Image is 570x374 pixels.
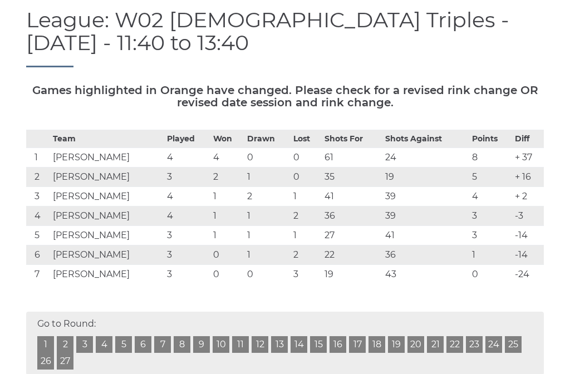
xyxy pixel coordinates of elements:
td: 4 [164,148,210,168]
a: 2 [57,336,73,353]
td: 5 [26,226,50,245]
td: 4 [210,148,244,168]
td: + 37 [512,148,544,168]
td: 7 [26,265,50,284]
td: 4 [164,187,210,206]
td: [PERSON_NAME] [50,226,164,245]
a: 19 [388,336,405,353]
a: 6 [135,336,151,353]
a: 5 [115,336,132,353]
td: 6 [26,245,50,265]
th: Points [469,130,513,148]
td: 2 [244,187,291,206]
td: 3 [291,265,321,284]
td: 1 [291,226,321,245]
a: 11 [232,336,249,353]
td: 3 [469,206,513,226]
td: [PERSON_NAME] [50,245,164,265]
td: 61 [322,148,382,168]
td: 27 [322,226,382,245]
td: 1 [210,187,244,206]
td: 0 [469,265,513,284]
td: 2 [291,206,321,226]
th: Team [50,130,164,148]
a: 1 [37,336,54,353]
td: 0 [244,148,291,168]
th: Lost [291,130,321,148]
td: 1 [244,206,291,226]
td: 36 [322,206,382,226]
a: 20 [407,336,424,353]
td: 39 [382,187,469,206]
td: 2 [26,168,50,187]
td: 4 [469,187,513,206]
h1: League: W02 [DEMOGRAPHIC_DATA] Triples - [DATE] - 11:40 to 13:40 [26,8,544,68]
td: 19 [382,168,469,187]
td: 8 [469,148,513,168]
th: Played [164,130,210,148]
a: 13 [271,336,288,353]
a: 23 [466,336,483,353]
td: + 2 [512,187,544,206]
td: [PERSON_NAME] [50,206,164,226]
a: 12 [252,336,268,353]
td: [PERSON_NAME] [50,265,164,284]
td: -24 [512,265,544,284]
td: 35 [322,168,382,187]
td: 1 [244,168,291,187]
td: 0 [244,265,291,284]
td: -14 [512,245,544,265]
td: 0 [291,148,321,168]
td: 22 [322,245,382,265]
td: 4 [164,206,210,226]
a: 3 [76,336,93,353]
td: 2 [291,245,321,265]
a: 14 [291,336,307,353]
td: 4 [26,206,50,226]
td: 3 [469,226,513,245]
td: [PERSON_NAME] [50,168,164,187]
td: 41 [322,187,382,206]
td: 5 [469,168,513,187]
td: 1 [244,245,291,265]
a: 18 [368,336,385,353]
td: 3 [164,265,210,284]
td: 19 [322,265,382,284]
a: 25 [505,336,522,353]
td: 1 [210,206,244,226]
a: 15 [310,336,327,353]
td: 1 [26,148,50,168]
a: 24 [485,336,502,353]
th: Drawn [244,130,291,148]
a: 26 [37,353,54,370]
td: 0 [291,168,321,187]
td: 1 [210,226,244,245]
td: 36 [382,245,469,265]
td: [PERSON_NAME] [50,148,164,168]
a: 16 [330,336,346,353]
td: 1 [469,245,513,265]
th: Diff [512,130,544,148]
td: + 16 [512,168,544,187]
td: -3 [512,206,544,226]
td: 3 [164,245,210,265]
td: 1 [244,226,291,245]
a: 9 [193,336,210,353]
a: 17 [349,336,366,353]
h5: Games highlighted in Orange have changed. Please check for a revised rink change OR revised date ... [26,84,544,109]
a: 7 [154,336,171,353]
th: Shots For [322,130,382,148]
td: 41 [382,226,469,245]
th: Won [210,130,244,148]
a: 21 [427,336,444,353]
td: 3 [164,168,210,187]
td: [PERSON_NAME] [50,187,164,206]
th: Shots Against [382,130,469,148]
td: 0 [210,245,244,265]
td: 2 [210,168,244,187]
td: 1 [291,187,321,206]
td: 0 [210,265,244,284]
a: 10 [213,336,229,353]
td: 43 [382,265,469,284]
td: -14 [512,226,544,245]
